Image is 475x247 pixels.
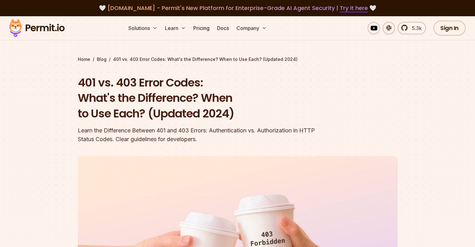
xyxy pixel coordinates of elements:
button: Company [234,22,269,34]
button: Learn [162,22,188,34]
h1: 401 vs. 403 Error Codes: What's the Difference? When to Use Each? (Updated 2024) [78,75,318,121]
button: Solutions [126,22,160,34]
a: Sign In [433,21,466,36]
div: / / [78,56,398,62]
a: Home [78,56,90,62]
div: Learn the Difference Between 401 and 403 Errors: Authentication vs. Authorization in HTTP Status ... [78,126,318,144]
a: Docs [215,22,231,34]
a: Blog [97,56,106,62]
span: [DOMAIN_NAME] - Permit's New Platform for Enterprise-Grade AI Agent Security | [107,4,368,12]
div: 🤍 🤍 [15,4,460,12]
a: 5.3k [398,22,426,34]
a: Pricing [191,22,212,34]
a: Try it here [340,4,368,12]
span: 5.3k [408,24,422,32]
img: Permit logo [6,17,67,39]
